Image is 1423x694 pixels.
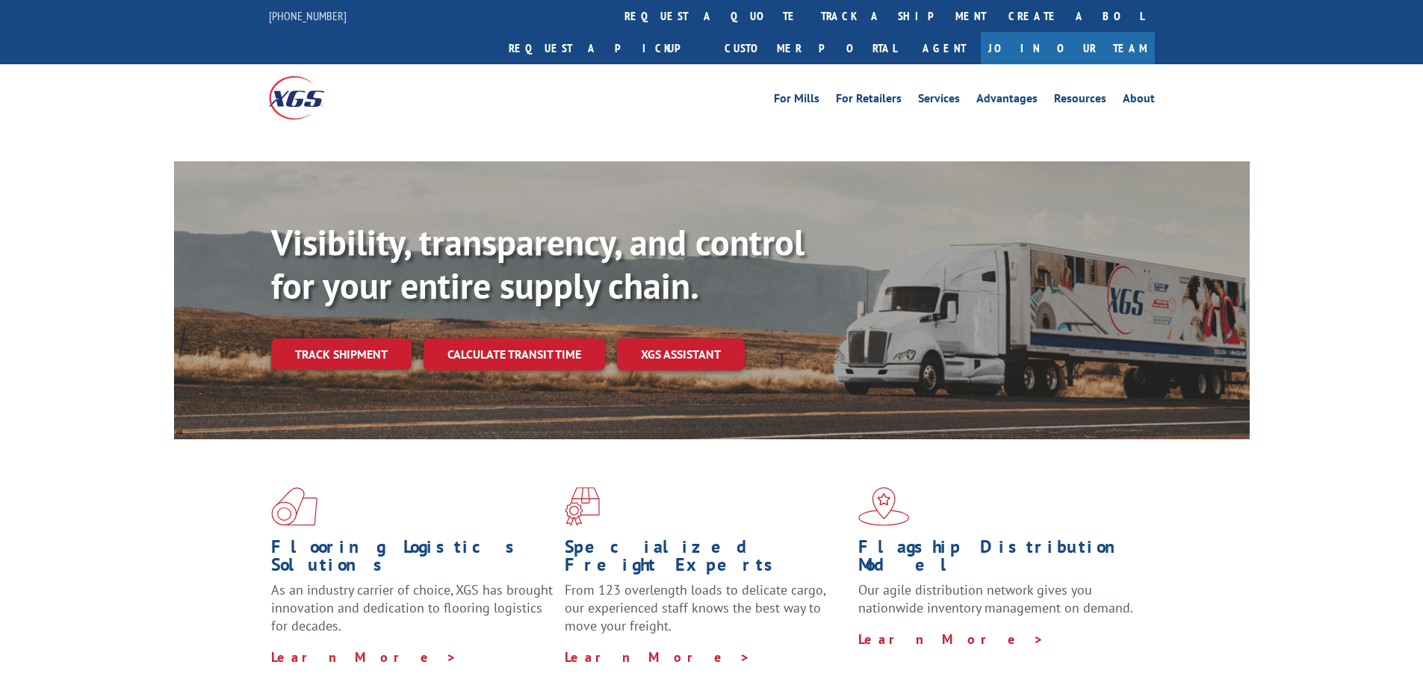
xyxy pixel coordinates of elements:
[1123,93,1155,109] a: About
[271,648,457,666] a: Learn More >
[271,338,412,370] a: Track shipment
[713,32,908,64] a: Customer Portal
[271,581,553,634] span: As an industry carrier of choice, XGS has brought innovation and dedication to flooring logistics...
[565,648,751,666] a: Learn More >
[271,487,317,526] img: xgs-icon-total-supply-chain-intelligence-red
[858,631,1044,648] a: Learn More >
[981,32,1155,64] a: Join Our Team
[976,93,1038,109] a: Advantages
[565,538,847,581] h1: Specialized Freight Experts
[858,487,910,526] img: xgs-icon-flagship-distribution-model-red
[918,93,960,109] a: Services
[858,538,1141,581] h1: Flagship Distribution Model
[269,8,347,23] a: [PHONE_NUMBER]
[565,581,847,648] p: From 123 overlength loads to delicate cargo, our experienced staff knows the best way to move you...
[617,338,745,371] a: XGS ASSISTANT
[836,93,902,109] a: For Retailers
[424,338,605,371] a: Calculate transit time
[1054,93,1106,109] a: Resources
[497,32,713,64] a: Request a pickup
[774,93,819,109] a: For Mills
[271,219,804,309] b: Visibility, transparency, and control for your entire supply chain.
[565,487,600,526] img: xgs-icon-focused-on-flooring-red
[858,581,1133,616] span: Our agile distribution network gives you nationwide inventory management on demand.
[271,538,554,581] h1: Flooring Logistics Solutions
[908,32,981,64] a: Agent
